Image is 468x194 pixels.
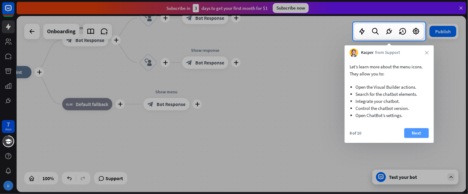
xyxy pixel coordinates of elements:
li: Integrate your chatbot. [356,98,423,105]
li: Search for the chatbot elements. [356,91,423,98]
div: 8 of 10 [350,130,362,136]
i: close [425,51,429,55]
span: Kacper [361,50,374,56]
button: Open LiveChat chat widget [5,2,23,21]
button: Next [404,128,429,138]
li: Open ChatBot’s settings. [356,112,423,119]
span: from Support [375,50,400,56]
p: Let’s learn more about the menu icons. They allow you to: [350,63,429,77]
li: Open the Visual Builder actions. [356,83,423,91]
li: Control the chatbot version. [356,105,423,112]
